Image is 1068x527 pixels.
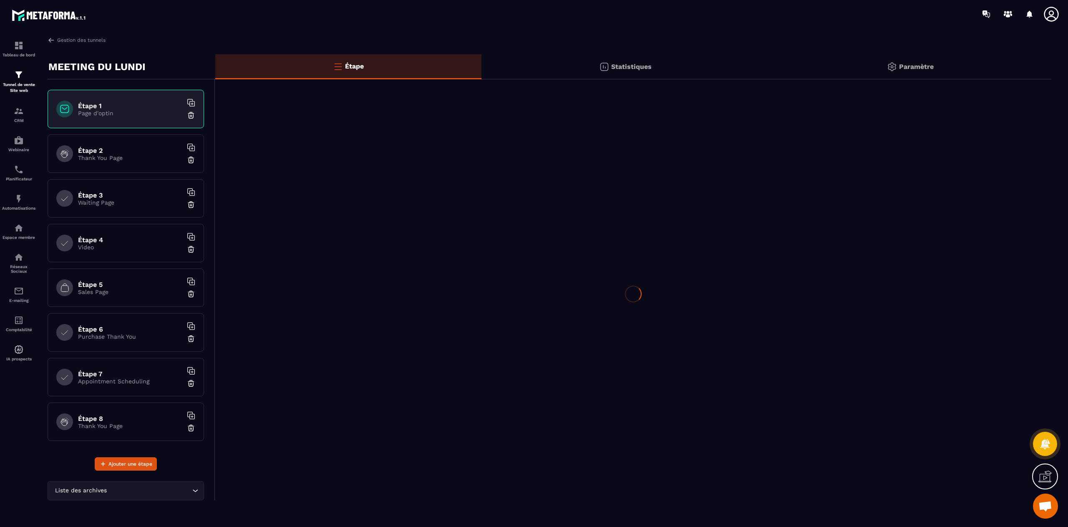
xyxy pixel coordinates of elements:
img: arrow [48,36,55,44]
button: Ajouter une étape [95,457,157,471]
p: CRM [2,118,35,123]
span: Liste des archives [53,486,108,495]
img: trash [187,334,195,343]
img: automations [14,194,24,204]
p: MEETING DU LUNDI [48,58,146,75]
input: Search for option [108,486,190,495]
p: Sales Page [78,289,182,295]
p: Planificateur [2,177,35,181]
img: accountant [14,315,24,325]
img: automations [14,345,24,355]
p: Thank You Page [78,423,182,429]
p: Paramètre [899,63,934,71]
h6: Étape 3 [78,191,182,199]
img: email [14,286,24,296]
h6: Étape 7 [78,370,182,378]
a: social-networksocial-networkRéseaux Sociaux [2,246,35,280]
a: emailemailE-mailing [2,280,35,309]
img: formation [14,70,24,80]
p: Réseaux Sociaux [2,264,35,274]
a: accountantaccountantComptabilité [2,309,35,338]
img: stats.20deebd0.svg [599,62,609,72]
p: Page d'optin [78,110,182,117]
a: formationformationTunnel de vente Site web [2,63,35,100]
p: Webinaire [2,147,35,152]
p: Tunnel de vente Site web [2,82,35,94]
p: Statistiques [611,63,652,71]
a: schedulerschedulerPlanificateur [2,158,35,187]
p: Espace membre [2,235,35,240]
img: scheduler [14,165,24,175]
p: Automatisations [2,206,35,210]
img: automations [14,223,24,233]
h6: Étape 6 [78,325,182,333]
a: automationsautomationsAutomatisations [2,187,35,217]
img: formation [14,41,24,51]
a: Ouvrir le chat [1033,494,1058,519]
p: Thank You Page [78,155,182,161]
p: Video [78,244,182,251]
a: automationsautomationsWebinaire [2,129,35,158]
span: Ajouter une étape [108,460,152,468]
img: trash [187,424,195,432]
img: setting-gr.5f69749f.svg [887,62,897,72]
p: Waiting Page [78,199,182,206]
p: Comptabilité [2,327,35,332]
div: Search for option [48,481,204,500]
p: IA prospects [2,357,35,361]
img: formation [14,106,24,116]
h6: Étape 2 [78,147,182,155]
a: Gestion des tunnels [48,36,106,44]
img: bars-o.4a397970.svg [333,61,343,71]
h6: Étape 5 [78,281,182,289]
img: trash [187,379,195,388]
a: formationformationTableau de bord [2,34,35,63]
img: automations [14,135,24,145]
img: trash [187,245,195,253]
p: Tableau de bord [2,53,35,57]
img: logo [12,8,87,23]
img: trash [187,290,195,298]
h6: Étape 4 [78,236,182,244]
img: trash [187,111,195,119]
img: social-network [14,252,24,262]
h6: Étape 8 [78,415,182,423]
p: E-mailing [2,298,35,303]
img: trash [187,156,195,164]
img: trash [187,200,195,209]
p: Étape [345,62,364,70]
h6: Étape 1 [78,102,182,110]
p: Appointment Scheduling [78,378,182,385]
a: automationsautomationsEspace membre [2,217,35,246]
p: Purchase Thank You [78,333,182,340]
a: formationformationCRM [2,100,35,129]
